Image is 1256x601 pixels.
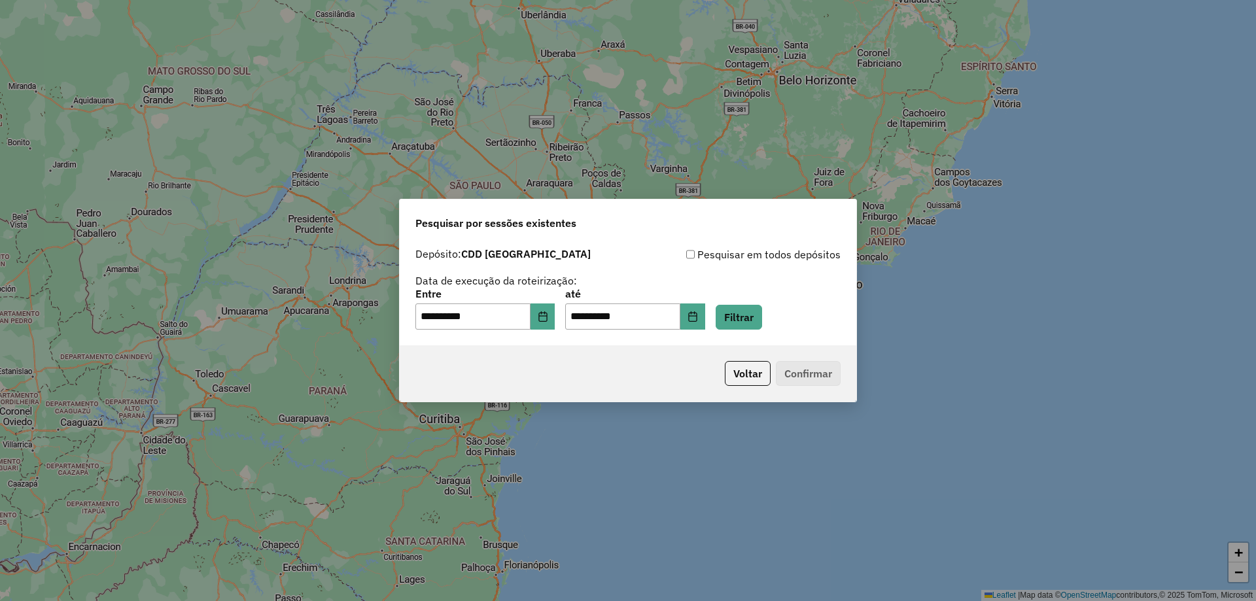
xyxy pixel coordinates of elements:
[628,247,841,262] div: Pesquisar em todos depósitos
[415,215,576,231] span: Pesquisar por sessões existentes
[461,247,591,260] strong: CDD [GEOGRAPHIC_DATA]
[716,305,762,330] button: Filtrar
[680,303,705,330] button: Choose Date
[725,361,771,386] button: Voltar
[415,286,555,301] label: Entre
[415,246,591,262] label: Depósito:
[415,273,577,288] label: Data de execução da roteirização:
[531,303,555,330] button: Choose Date
[565,286,705,301] label: até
